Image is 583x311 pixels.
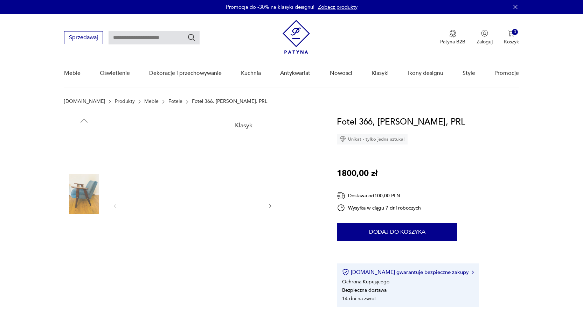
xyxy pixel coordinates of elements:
a: Style [463,60,475,87]
button: Szukaj [187,33,196,42]
a: Zobacz produkty [318,3,358,10]
li: 14 dni na zwrot [342,295,376,302]
img: Patyna - sklep z meblami i dekoracjami vintage [283,20,310,54]
li: Bezpieczna dostawa [342,287,387,294]
button: Patyna B2B [440,30,465,45]
button: Dodaj do koszyka [337,223,457,241]
a: Meble [64,60,81,87]
img: Ikona strzałki w prawo [472,270,474,274]
p: Koszyk [504,38,519,45]
img: Zdjęcie produktu Fotel 366, Chierowski, PRL [64,129,104,169]
img: Ikona koszyka [508,30,515,37]
a: Produkty [115,99,135,104]
a: Promocje [494,60,519,87]
button: [DOMAIN_NAME] gwarantuje bezpieczne zakupy [342,269,473,276]
a: Fotele [168,99,182,104]
img: Ikonka użytkownika [481,30,488,37]
li: Ochrona Kupującego [342,278,389,285]
a: Nowości [330,60,352,87]
p: 1800,00 zł [337,167,377,180]
div: 0 [512,29,518,35]
img: Ikona diamentu [340,136,346,142]
a: Oświetlenie [100,60,130,87]
a: Antykwariat [280,60,310,87]
p: Zaloguj [477,38,493,45]
img: Zdjęcie produktu Fotel 366, Chierowski, PRL [64,263,104,303]
div: Klasyk [231,118,257,133]
div: Wysyłka w ciągu 7 dni roboczych [337,204,421,212]
button: 0Koszyk [504,30,519,45]
p: Fotel 366, [PERSON_NAME], PRL [192,99,267,104]
img: Ikona medalu [449,30,456,37]
a: [DOMAIN_NAME] [64,99,105,104]
a: Dekoracje i przechowywanie [149,60,222,87]
a: Ikony designu [408,60,443,87]
h1: Fotel 366, [PERSON_NAME], PRL [337,115,465,129]
div: Dostawa od 100,00 PLN [337,191,421,200]
a: Klasyki [372,60,389,87]
img: Zdjęcie produktu Fotel 366, Chierowski, PRL [64,174,104,214]
div: Unikat - tylko jedna sztuka! [337,134,408,144]
button: Zaloguj [477,30,493,45]
a: Ikona medaluPatyna B2B [440,30,465,45]
a: Sprzedawaj [64,36,103,41]
a: Meble [144,99,159,104]
img: Ikona certyfikatu [342,269,349,276]
p: Patyna B2B [440,38,465,45]
a: Kuchnia [241,60,261,87]
img: Ikona dostawy [337,191,345,200]
p: Promocja do -30% na klasyki designu! [226,3,314,10]
img: Zdjęcie produktu Fotel 366, Chierowski, PRL [125,115,261,296]
button: Sprzedawaj [64,31,103,44]
img: Zdjęcie produktu Fotel 366, Chierowski, PRL [64,219,104,259]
